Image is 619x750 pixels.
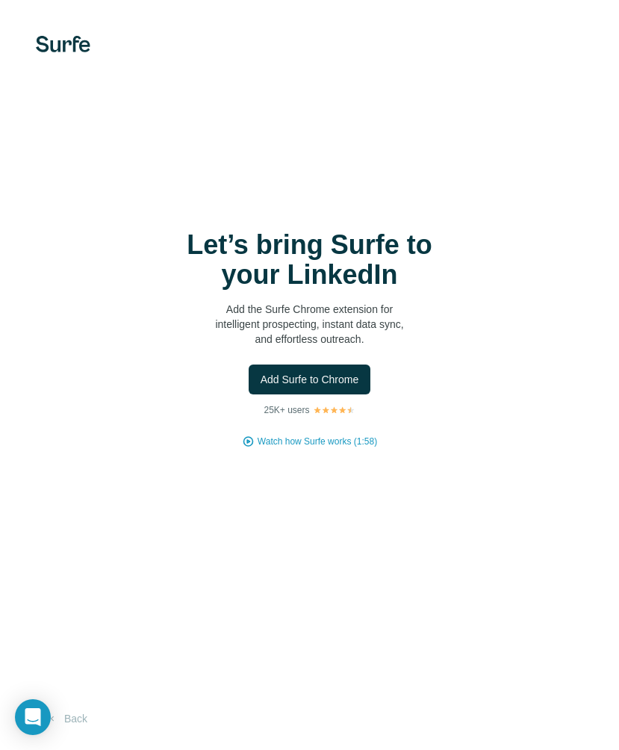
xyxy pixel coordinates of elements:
button: Back [36,705,98,732]
img: Rating Stars [313,406,355,415]
h1: Let’s bring Surfe to your LinkedIn [161,230,459,290]
div: Open Intercom Messenger [15,699,51,735]
img: Surfe's logo [36,36,90,52]
button: Add Surfe to Chrome [249,365,371,394]
span: Add Surfe to Chrome [261,372,359,387]
button: Watch how Surfe works (1:58) [258,435,377,448]
p: Add the Surfe Chrome extension for intelligent prospecting, instant data sync, and effortless out... [161,302,459,347]
p: 25K+ users [264,403,309,417]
